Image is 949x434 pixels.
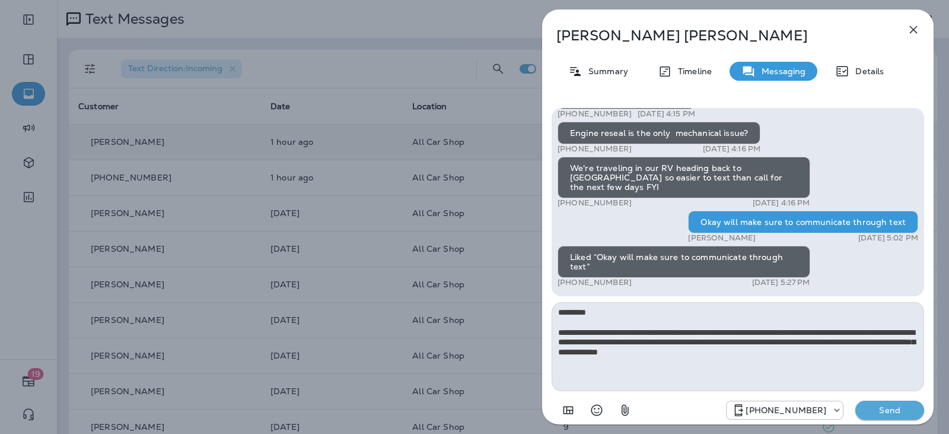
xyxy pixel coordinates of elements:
[558,198,632,208] p: [PHONE_NUMBER]
[585,398,609,422] button: Select an emoji
[638,109,695,119] p: [DATE] 4:15 PM
[672,66,712,76] p: Timeline
[727,403,843,417] div: +1 (689) 265-4479
[558,278,632,287] p: [PHONE_NUMBER]
[556,27,880,44] p: [PERSON_NAME] [PERSON_NAME]
[756,66,805,76] p: Messaging
[558,109,632,119] p: [PHONE_NUMBER]
[855,401,924,420] button: Send
[556,398,580,422] button: Add in a premade template
[688,211,918,233] div: Okay will make sure to communicate through text
[752,278,810,287] p: [DATE] 5:27 PM
[558,144,632,154] p: [PHONE_NUMBER]
[558,122,760,144] div: Engine reseal is the only mechanical issue?
[746,406,826,415] p: [PHONE_NUMBER]
[849,66,884,76] p: Details
[753,198,810,208] p: [DATE] 4:16 PM
[865,405,915,416] p: Send
[688,233,756,243] p: [PERSON_NAME]
[558,157,810,198] div: We're traveling in our RV heading back to [GEOGRAPHIC_DATA] so easier to text than call for the n...
[858,233,918,243] p: [DATE] 5:02 PM
[558,246,810,278] div: Liked “Okay will make sure to communicate through text”
[703,144,760,154] p: [DATE] 4:16 PM
[582,66,628,76] p: Summary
